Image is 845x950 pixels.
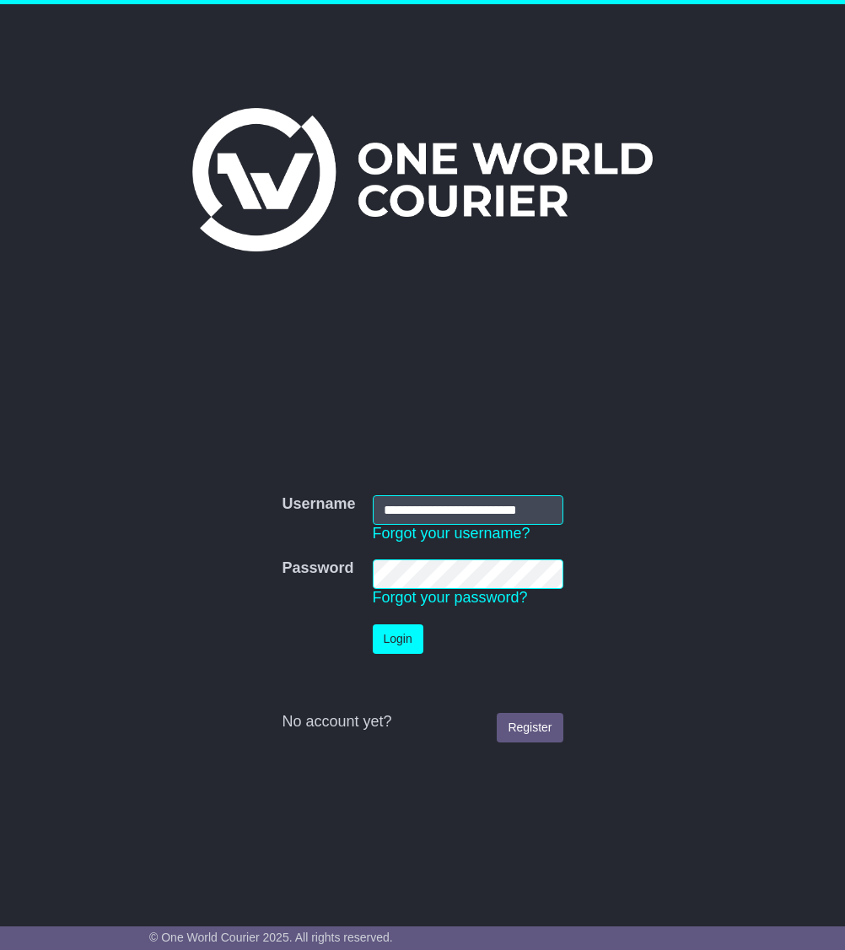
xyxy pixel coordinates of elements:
[192,108,653,251] img: One World
[373,624,423,654] button: Login
[373,589,528,606] a: Forgot your password?
[373,525,530,542] a: Forgot your username?
[282,559,353,578] label: Password
[497,713,562,742] a: Register
[282,713,562,731] div: No account yet?
[282,495,355,514] label: Username
[149,931,393,944] span: © One World Courier 2025. All rights reserved.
